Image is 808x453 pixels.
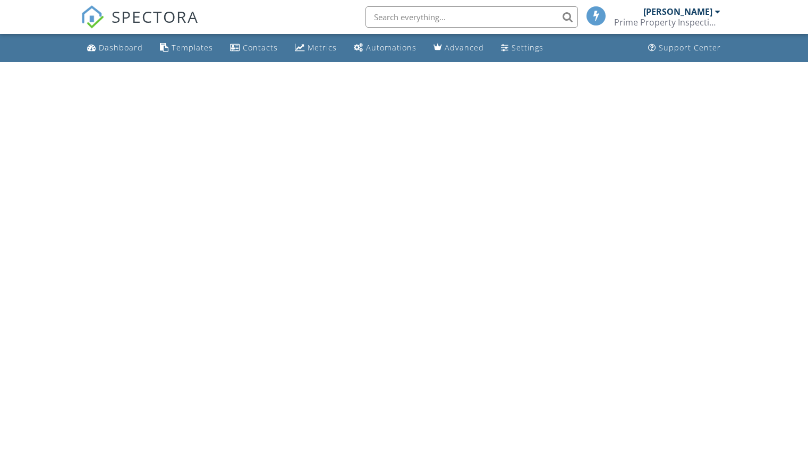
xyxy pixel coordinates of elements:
[172,42,213,53] div: Templates
[365,6,578,28] input: Search everything...
[366,42,416,53] div: Automations
[497,38,548,58] a: Settings
[83,38,147,58] a: Dashboard
[445,42,484,53] div: Advanced
[243,42,278,53] div: Contacts
[81,14,199,37] a: SPECTORA
[659,42,721,53] div: Support Center
[99,42,143,53] div: Dashboard
[643,6,712,17] div: [PERSON_NAME]
[81,5,104,29] img: The Best Home Inspection Software - Spectora
[308,42,337,53] div: Metrics
[614,17,720,28] div: Prime Property Inspections
[429,38,488,58] a: Advanced
[291,38,341,58] a: Metrics
[512,42,543,53] div: Settings
[350,38,421,58] a: Automations (Basic)
[112,5,199,28] span: SPECTORA
[226,38,282,58] a: Contacts
[644,38,725,58] a: Support Center
[156,38,217,58] a: Templates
